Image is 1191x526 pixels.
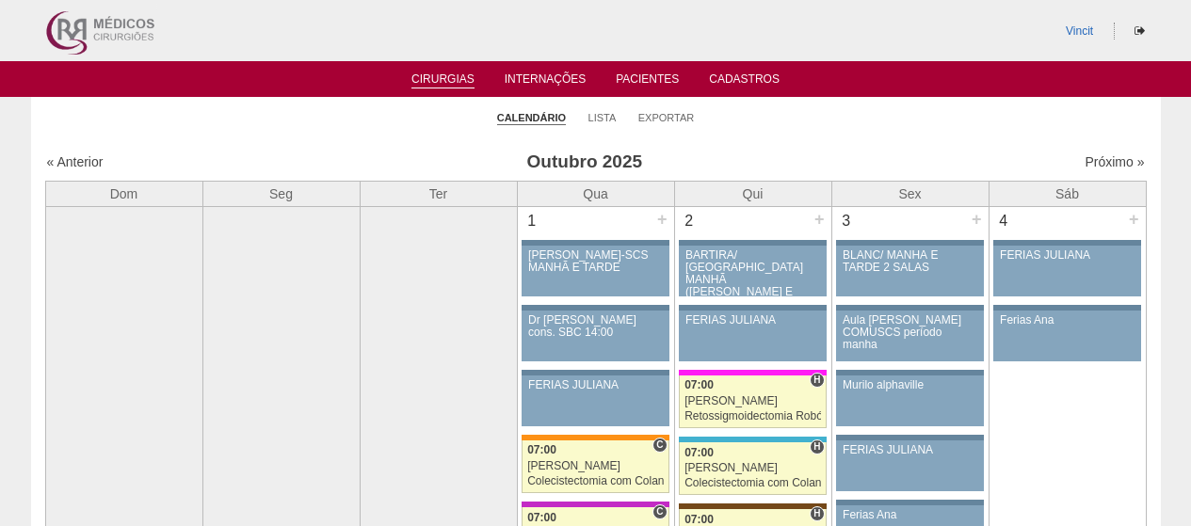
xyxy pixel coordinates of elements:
div: Key: Aviso [993,305,1140,311]
div: Key: Aviso [522,305,668,311]
div: Key: Santa Joana [679,503,826,509]
div: Dr [PERSON_NAME] cons. SBC 14:00 [528,314,663,339]
div: Retossigmoidectomia Robótica [684,410,821,422]
th: Ter [360,181,517,206]
a: H 07:00 [PERSON_NAME] Retossigmoidectomia Robótica [679,375,826,428]
div: Key: Aviso [836,370,983,375]
div: + [654,207,670,231]
i: Sair [1135,25,1145,37]
a: H 07:00 [PERSON_NAME] Colecistectomia com Colangiografia VL [679,442,826,495]
a: Murilo alphaville [836,375,983,426]
div: Colecistectomia com Colangiografia VL [684,477,821,489]
a: Lista [588,111,617,124]
div: BLANC/ MANHÃ E TARDE 2 SALAS [843,249,977,274]
div: Key: Aviso [522,370,668,375]
a: Calendário [497,111,566,125]
div: Key: Neomater [679,437,826,442]
a: Internações [505,72,587,91]
div: FERIAS JULIANA [685,314,820,327]
th: Qua [517,181,674,206]
a: [PERSON_NAME]-SCS MANHÃ E TARDE [522,246,668,296]
a: C 07:00 [PERSON_NAME] Colecistectomia com Colangiografia VL [522,440,668,493]
span: Consultório [652,504,667,519]
a: Vincit [1066,24,1093,38]
a: Dr [PERSON_NAME] cons. SBC 14:00 [522,311,668,361]
div: BARTIRA/ [GEOGRAPHIC_DATA] MANHÃ ([PERSON_NAME] E ANA)/ SANTA JOANA -TARDE [685,249,820,324]
div: Murilo alphaville [843,379,977,391]
a: Exportar [638,111,695,124]
div: 1 [518,207,547,235]
span: Hospital [810,373,824,388]
div: + [1126,207,1142,231]
span: 07:00 [527,443,556,456]
th: Seg [202,181,360,206]
h3: Outubro 2025 [310,149,859,176]
div: FERIAS JULIANA [1000,249,1135,262]
div: Ferias Ana [843,509,977,521]
div: 2 [675,207,704,235]
span: 07:00 [684,378,714,391]
a: BLANC/ MANHÃ E TARDE 2 SALAS [836,246,983,296]
div: 4 [990,207,1019,235]
div: FERIAS JULIANA [843,444,977,456]
span: 07:00 [684,446,714,459]
div: Ferias Ana [1000,314,1135,327]
div: Colecistectomia com Colangiografia VL [527,475,664,487]
div: 3 [832,207,861,235]
div: [PERSON_NAME] [684,462,821,474]
div: Key: Aviso [836,500,983,505]
div: Key: Aviso [836,240,983,246]
a: « Anterior [47,154,104,169]
a: FERIAS JULIANA [522,375,668,426]
span: 07:00 [684,513,714,526]
div: Key: Aviso [836,305,983,311]
a: FERIAS JULIANA [993,246,1140,296]
div: [PERSON_NAME] [527,460,664,472]
div: [PERSON_NAME]-SCS MANHÃ E TARDE [528,249,663,274]
span: Consultório [652,438,667,453]
div: Key: Aviso [679,305,826,311]
th: Sáb [989,181,1146,206]
a: Cirurgias [411,72,475,88]
a: Ferias Ana [993,311,1140,361]
span: Hospital [810,506,824,521]
a: Pacientes [616,72,679,91]
div: + [812,207,828,231]
div: Key: Aviso [836,435,983,440]
th: Dom [45,181,202,206]
div: [PERSON_NAME] [684,395,821,407]
th: Qui [674,181,831,206]
div: Key: Aviso [522,240,668,246]
a: Cadastros [709,72,780,91]
a: FERIAS JULIANA [679,311,826,361]
span: Hospital [810,439,824,454]
div: Key: Aviso [679,240,826,246]
th: Sex [831,181,989,206]
div: Aula [PERSON_NAME] COMUSCS período manha [843,314,977,352]
div: Key: Maria Braido [522,502,668,507]
a: Aula [PERSON_NAME] COMUSCS período manha [836,311,983,361]
div: FERIAS JULIANA [528,379,663,391]
span: 07:00 [527,511,556,524]
div: Key: Pro Matre [679,370,826,375]
a: FERIAS JULIANA [836,440,983,491]
a: Próximo » [1085,154,1144,169]
div: Key: São Luiz - SCS [522,435,668,440]
a: BARTIRA/ [GEOGRAPHIC_DATA] MANHÃ ([PERSON_NAME] E ANA)/ SANTA JOANA -TARDE [679,246,826,296]
div: + [969,207,985,231]
div: Key: Aviso [993,240,1140,246]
